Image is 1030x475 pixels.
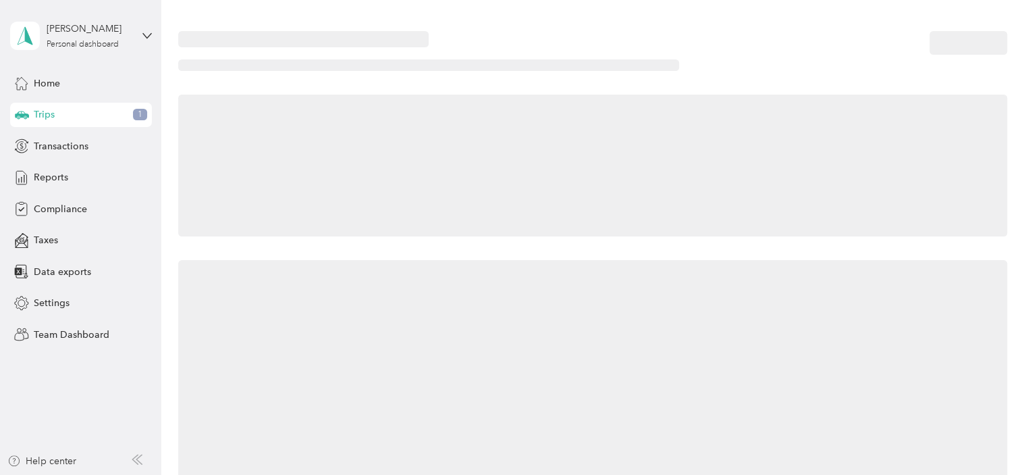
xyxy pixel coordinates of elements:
span: Trips [34,107,55,122]
span: Home [34,76,60,91]
span: Team Dashboard [34,328,109,342]
span: Transactions [34,139,88,153]
span: Taxes [34,233,58,247]
span: Reports [34,170,68,184]
span: Data exports [34,265,91,279]
iframe: Everlance-gr Chat Button Frame [954,399,1030,475]
div: Personal dashboard [47,41,119,49]
span: Settings [34,296,70,310]
div: [PERSON_NAME] [47,22,131,36]
span: Compliance [34,202,87,216]
button: Help center [7,454,76,468]
span: 1 [133,109,147,121]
